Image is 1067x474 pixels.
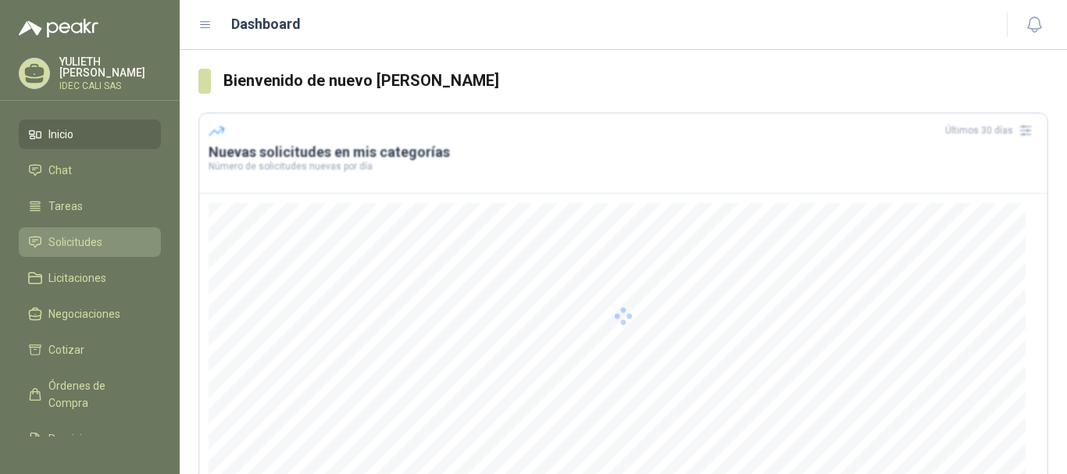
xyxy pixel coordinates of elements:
p: IDEC CALI SAS [59,81,161,91]
span: Licitaciones [48,269,106,287]
img: Logo peakr [19,19,98,37]
a: Negociaciones [19,299,161,329]
span: Solicitudes [48,233,102,251]
h3: Bienvenido de nuevo [PERSON_NAME] [223,69,1048,93]
a: Inicio [19,119,161,149]
a: Cotizar [19,335,161,365]
span: Inicio [48,126,73,143]
span: Órdenes de Compra [48,377,146,412]
span: Cotizar [48,341,84,358]
a: Remisiones [19,424,161,454]
a: Licitaciones [19,263,161,293]
a: Órdenes de Compra [19,371,161,418]
h1: Dashboard [231,13,301,35]
a: Tareas [19,191,161,221]
span: Chat [48,162,72,179]
span: Remisiones [48,430,106,447]
span: Tareas [48,198,83,215]
p: YULIETH [PERSON_NAME] [59,56,161,78]
a: Chat [19,155,161,185]
a: Solicitudes [19,227,161,257]
span: Negociaciones [48,305,120,323]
